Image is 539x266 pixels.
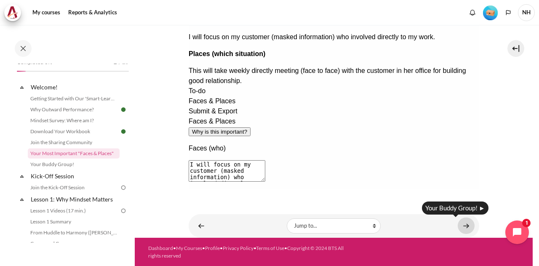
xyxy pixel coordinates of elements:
a: Your Buddy Group! [28,159,120,169]
a: Terms of Use [256,245,284,251]
img: Level #1 [483,5,498,20]
span: NH [518,4,535,21]
a: Dashboard [148,245,173,251]
a: From Huddle to Harmony ([PERSON_NAME]'s Story) [28,228,120,238]
a: Join the Kick-Off Session [28,183,120,193]
a: Privacy Policy [223,245,253,251]
a: ◄ Join the Sharing Community [193,218,210,234]
img: Architeck [7,6,19,19]
a: Lesson 1: Why Mindset Matters [29,193,120,205]
img: Done [120,128,127,135]
a: User menu [518,4,535,21]
button: Languages [502,6,515,19]
a: Welcome! [29,81,120,93]
a: Reports & Analytics [65,4,120,21]
div: Show notification window with no new notifications [466,6,479,19]
a: Your Most Important "Faces & Places" [28,148,120,159]
a: Lesson 1 Videos (17 min.) [28,206,120,216]
span: Collapse [18,83,26,91]
a: Level #1 [480,5,501,20]
a: My courses [29,4,63,21]
a: Profile [205,245,220,251]
img: To do [120,184,127,191]
div: Your Buddy Group! ► [422,202,488,215]
a: Download Your Workbook [28,126,120,137]
img: Done [120,106,127,113]
a: Architeck Architeck [4,4,25,21]
img: To do [120,207,127,215]
span: Collapse [18,195,26,204]
span: Collapse [18,172,26,180]
a: Mindset Survey: Where am I? [28,116,120,126]
div: 8% [17,71,26,72]
a: Why Outward Performance? [28,105,120,115]
a: Getting Started with Our 'Smart-Learning' Platform [28,94,120,104]
a: Crossword Craze [28,239,120,249]
a: Lesson 1 Summary [28,217,120,227]
a: Join the Sharing Community [28,137,120,148]
a: My Courses [176,245,202,251]
div: • • • • • [148,245,348,260]
a: Kick-Off Session [29,170,120,182]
